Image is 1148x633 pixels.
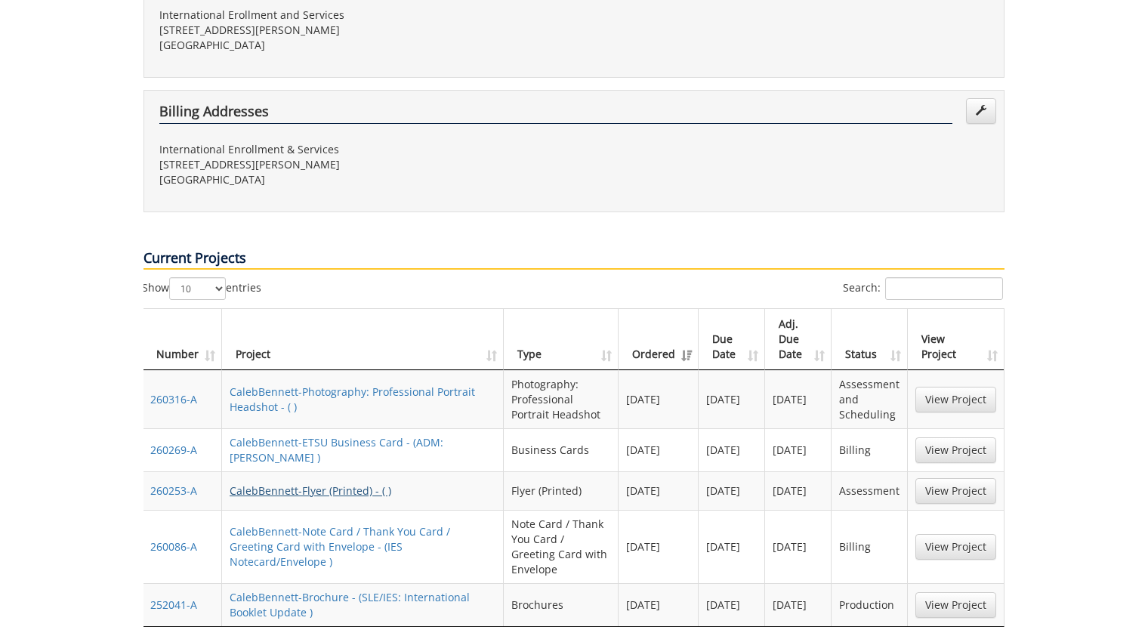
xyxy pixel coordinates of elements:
[915,478,996,504] a: View Project
[230,384,475,414] a: CalebBennett-Photography: Professional Portrait Headshot - ( )
[619,309,699,370] th: Ordered: activate to sort column ascending
[699,370,765,428] td: [DATE]
[143,309,222,370] th: Number: activate to sort column ascending
[230,590,470,619] a: CalebBennett-Brochure - (SLE/IES: International Booklet Update )
[915,534,996,560] a: View Project
[619,471,699,510] td: [DATE]
[619,583,699,626] td: [DATE]
[908,309,1004,370] th: View Project: activate to sort column ascending
[765,370,832,428] td: [DATE]
[885,277,1003,300] input: Search:
[832,471,908,510] td: Assessment
[619,510,699,583] td: [DATE]
[159,172,563,187] p: [GEOGRAPHIC_DATA]
[765,510,832,583] td: [DATE]
[832,370,908,428] td: Assessment and Scheduling
[159,38,563,53] p: [GEOGRAPHIC_DATA]
[150,539,197,554] a: 260086-A
[699,428,765,471] td: [DATE]
[915,387,996,412] a: View Project
[159,142,563,157] p: International Enrollment & Services
[159,23,563,38] p: [STREET_ADDRESS][PERSON_NAME]
[504,428,619,471] td: Business Cards
[504,510,619,583] td: Note Card / Thank You Card / Greeting Card with Envelope
[143,249,1004,270] p: Current Projects
[159,104,952,124] h4: Billing Addresses
[915,592,996,618] a: View Project
[843,277,1003,300] label: Search:
[230,483,391,498] a: CalebBennett-Flyer (Printed) - ( )
[832,309,908,370] th: Status: activate to sort column ascending
[699,510,765,583] td: [DATE]
[142,277,261,300] label: Show entries
[765,583,832,626] td: [DATE]
[150,443,197,457] a: 260269-A
[504,583,619,626] td: Brochures
[765,428,832,471] td: [DATE]
[832,583,908,626] td: Production
[150,597,197,612] a: 252041-A
[699,471,765,510] td: [DATE]
[504,370,619,428] td: Photography: Professional Portrait Headshot
[222,309,504,370] th: Project: activate to sort column ascending
[230,435,443,465] a: CalebBennett-ETSU Business Card - (ADM:[PERSON_NAME] )
[832,510,908,583] td: Billing
[832,428,908,471] td: Billing
[915,437,996,463] a: View Project
[765,471,832,510] td: [DATE]
[619,428,699,471] td: [DATE]
[504,471,619,510] td: Flyer (Printed)
[150,483,197,498] a: 260253-A
[230,524,450,569] a: CalebBennett-Note Card / Thank You Card / Greeting Card with Envelope - (IES Notecard/Envelope )
[966,98,996,124] a: Edit Addresses
[699,309,765,370] th: Due Date: activate to sort column ascending
[150,392,197,406] a: 260316-A
[504,309,619,370] th: Type: activate to sort column ascending
[159,8,563,23] p: International Erollment and Services
[699,583,765,626] td: [DATE]
[619,370,699,428] td: [DATE]
[765,309,832,370] th: Adj. Due Date: activate to sort column ascending
[159,157,563,172] p: [STREET_ADDRESS][PERSON_NAME]
[169,277,226,300] select: Showentries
